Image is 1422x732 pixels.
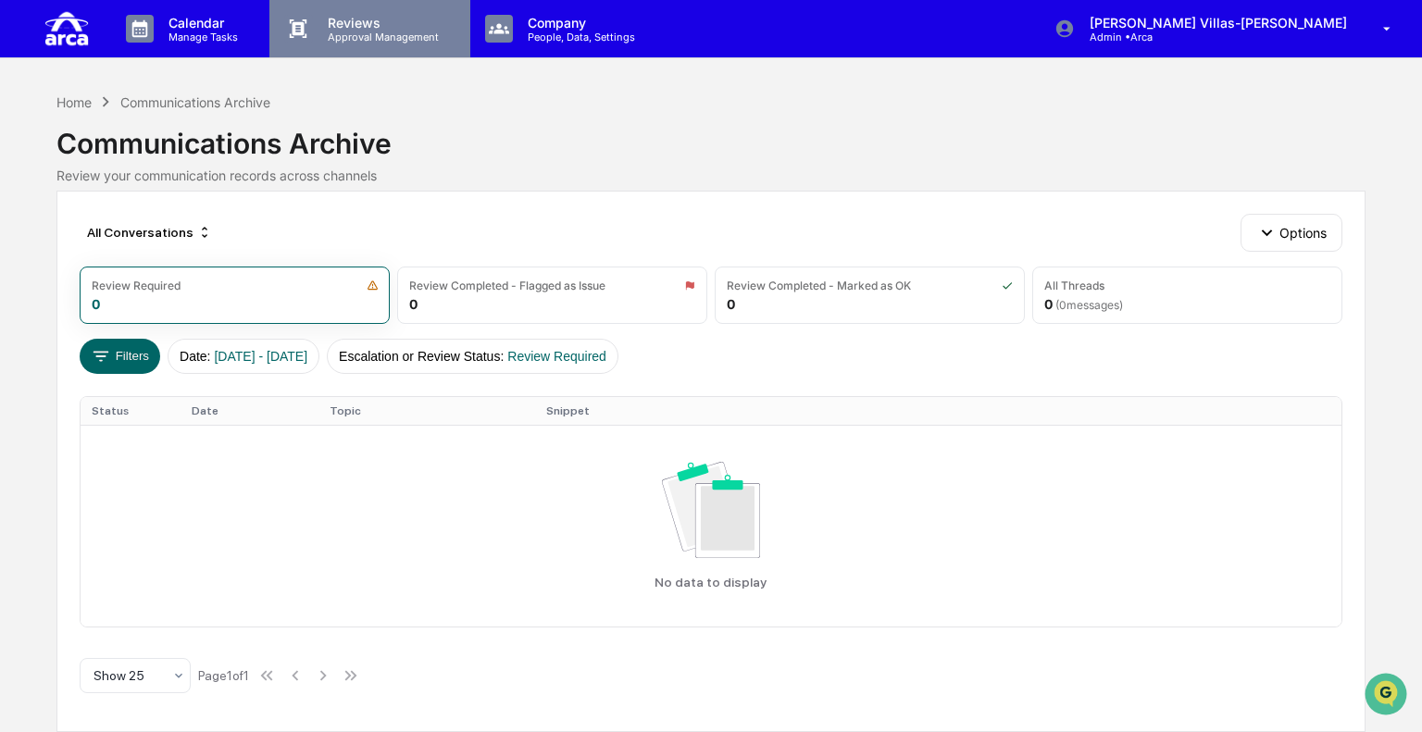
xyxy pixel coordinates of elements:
[1055,298,1123,312] span: ( 0 messages)
[19,142,52,175] img: 1746055101610-c473b297-6a78-478c-a979-82029cc54cd1
[63,160,234,175] div: We're available if you need us!
[535,397,1341,425] th: Snippet
[184,314,224,328] span: Pylon
[662,462,761,558] img: No data available
[134,235,149,250] div: 🗄️
[11,226,127,259] a: 🖐️Preclearance
[727,296,735,312] div: 0
[727,279,911,292] div: Review Completed - Marked as OK
[684,279,695,292] img: icon
[198,668,249,683] div: Page 1 of 1
[409,279,605,292] div: Review Completed - Flagged as Issue
[81,397,180,425] th: Status
[92,296,100,312] div: 0
[513,15,644,31] p: Company
[56,94,92,110] div: Home
[154,31,247,43] p: Manage Tasks
[37,233,119,252] span: Preclearance
[313,31,448,43] p: Approval Management
[1044,279,1104,292] div: All Threads
[513,31,644,43] p: People, Data, Settings
[56,167,1365,183] div: Review your communication records across channels
[80,217,219,247] div: All Conversations
[1075,15,1356,31] p: [PERSON_NAME] Villas-[PERSON_NAME]
[318,397,535,425] th: Topic
[19,235,33,250] div: 🖐️
[655,575,767,589] p: No data to display
[1075,31,1247,43] p: Admin • Arca
[92,279,181,292] div: Review Required
[1044,296,1123,312] div: 0
[214,349,307,364] span: [DATE] - [DATE]
[19,39,337,68] p: How can we help?
[127,226,237,259] a: 🗄️Attestations
[63,142,304,160] div: Start new chat
[154,15,247,31] p: Calendar
[168,339,319,374] button: Date:[DATE] - [DATE]
[409,296,418,312] div: 0
[367,279,379,292] img: icon
[1002,279,1013,292] img: icon
[120,94,270,110] div: Communications Archive
[19,270,33,285] div: 🔎
[153,233,230,252] span: Attestations
[315,147,337,169] button: Start new chat
[1241,214,1341,251] button: Options
[131,313,224,328] a: Powered byPylon
[37,268,117,287] span: Data Lookup
[313,15,448,31] p: Reviews
[181,397,319,425] th: Date
[80,339,160,374] button: Filters
[1363,671,1413,721] iframe: Open customer support
[56,112,1365,160] div: Communications Archive
[44,7,89,49] img: logo
[11,261,124,294] a: 🔎Data Lookup
[327,339,618,374] button: Escalation or Review Status:Review Required
[507,349,606,364] span: Review Required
